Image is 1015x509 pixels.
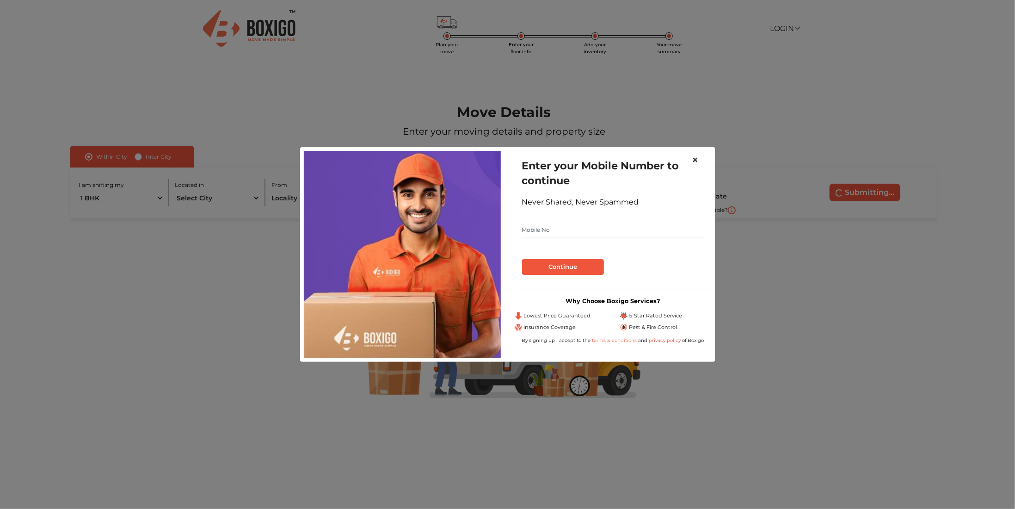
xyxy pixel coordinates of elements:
div: By signing up I accept to the and of Boxigo [515,337,712,344]
span: Insurance Coverage [524,323,576,331]
h3: Why Choose Boxigo Services? [515,298,712,304]
h1: Enter your Mobile Number to continue [522,158,704,188]
a: terms & conditions [592,337,639,343]
button: Close [685,147,706,173]
img: relocation-img [304,151,501,358]
button: Continue [522,259,604,275]
span: × [692,153,699,167]
span: 5 Star Rated Service [629,312,683,320]
a: privacy policy [648,337,683,343]
span: Pest & Fire Control [629,323,677,331]
span: Lowest Price Guaranteed [524,312,591,320]
div: Never Shared, Never Spammed [522,197,704,208]
input: Mobile No [522,223,704,237]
